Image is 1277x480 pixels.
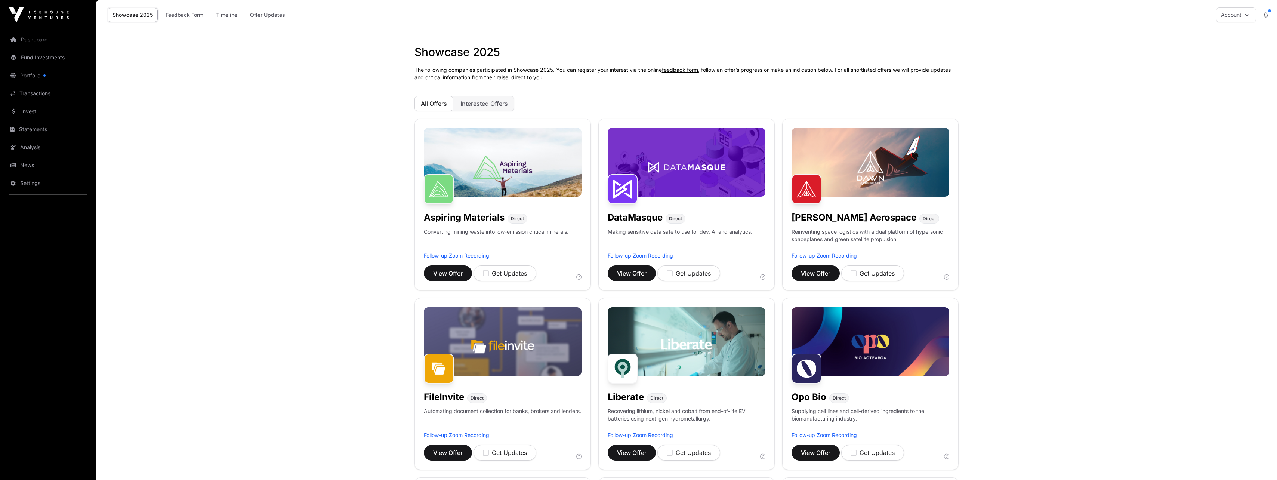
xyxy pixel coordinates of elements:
p: Automating document collection for banks, brokers and lenders. [424,407,581,431]
p: Supplying cell lines and cell-derived ingredients to the biomanufacturing industry. [792,407,949,422]
a: Fund Investments [6,49,90,66]
p: Recovering lithium, nickel and cobalt from end-of-life EV batteries using next-gen hydrometallurgy. [608,407,765,431]
button: Get Updates [841,445,904,461]
a: Invest [6,103,90,120]
button: Get Updates [657,445,720,461]
h1: Showcase 2025 [414,45,959,59]
img: Dawn Aerospace [792,174,821,204]
img: Opo-Bio-Banner.jpg [792,307,949,376]
button: View Offer [608,265,656,281]
img: Liberate-Banner.jpg [608,307,765,376]
p: Reinventing space logistics with a dual platform of hypersonic spaceplanes and green satellite pr... [792,228,949,252]
a: Follow-up Zoom Recording [792,432,857,438]
div: Get Updates [851,448,895,457]
span: View Offer [617,448,647,457]
img: Aspiring-Banner.jpg [424,128,582,197]
span: View Offer [801,269,830,278]
img: File-Invite-Banner.jpg [424,307,582,376]
a: Dashboard [6,31,90,48]
span: Direct [923,216,936,222]
button: Get Updates [841,265,904,281]
span: View Offer [433,269,463,278]
span: All Offers [421,100,447,107]
h1: DataMasque [608,212,663,224]
span: View Offer [433,448,463,457]
span: View Offer [617,269,647,278]
span: Direct [511,216,524,222]
a: Feedback Form [161,8,208,22]
p: The following companies participated in Showcase 2025. You can register your interest via the onl... [414,66,959,81]
a: Follow-up Zoom Recording [424,432,489,438]
h1: Aspiring Materials [424,212,505,224]
img: Icehouse Ventures Logo [9,7,69,22]
a: News [6,157,90,173]
a: Offer Updates [245,8,290,22]
div: Get Updates [667,269,711,278]
a: Statements [6,121,90,138]
img: Aspiring Materials [424,174,454,204]
img: Dawn-Banner.jpg [792,128,949,197]
button: View Offer [608,445,656,461]
span: Direct [471,395,484,401]
span: Interested Offers [460,100,508,107]
button: View Offer [424,265,472,281]
a: Follow-up Zoom Recording [792,252,857,259]
button: Get Updates [657,265,720,281]
a: Follow-up Zoom Recording [608,252,673,259]
button: Interested Offers [454,96,514,111]
span: View Offer [801,448,830,457]
a: Analysis [6,139,90,156]
img: DataMasque [608,174,638,204]
div: Get Updates [851,269,895,278]
p: Converting mining waste into low-emission critical minerals. [424,228,568,252]
button: All Offers [414,96,453,111]
button: Account [1216,7,1256,22]
div: Get Updates [483,448,527,457]
a: Timeline [211,8,242,22]
div: Get Updates [667,448,711,457]
a: feedback form [662,67,698,73]
a: Transactions [6,85,90,102]
span: Direct [650,395,663,401]
button: View Offer [792,445,840,461]
h1: Opo Bio [792,391,826,403]
img: DataMasque-Banner.jpg [608,128,765,197]
span: Direct [833,395,846,401]
img: Liberate [608,354,638,384]
button: Get Updates [474,445,536,461]
img: FileInvite [424,354,454,384]
img: Opo Bio [792,354,821,384]
button: View Offer [424,445,472,461]
iframe: Chat Widget [1240,444,1277,480]
a: Follow-up Zoom Recording [608,432,673,438]
a: Follow-up Zoom Recording [424,252,489,259]
p: Making sensitive data safe to use for dev, AI and analytics. [608,228,752,252]
button: View Offer [792,265,840,281]
a: Portfolio [6,67,90,84]
h1: Liberate [608,391,644,403]
h1: [PERSON_NAME] Aerospace [792,212,916,224]
div: Get Updates [483,269,527,278]
h1: FileInvite [424,391,464,403]
span: Direct [669,216,682,222]
a: Showcase 2025 [108,8,158,22]
a: Settings [6,175,90,191]
button: Get Updates [474,265,536,281]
